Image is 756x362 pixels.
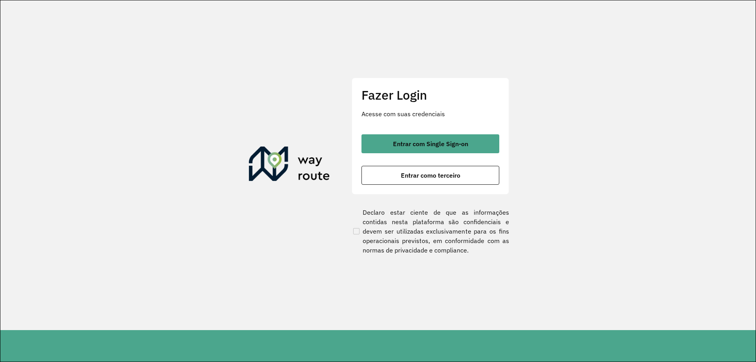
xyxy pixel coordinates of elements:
label: Declaro estar ciente de que as informações contidas nesta plataforma são confidenciais e devem se... [352,208,509,255]
button: button [361,134,499,153]
h2: Fazer Login [361,87,499,102]
span: Entrar como terceiro [401,172,460,178]
img: Roteirizador AmbevTech [249,147,330,184]
p: Acesse com suas credenciais [361,109,499,119]
span: Entrar com Single Sign-on [393,141,468,147]
button: button [361,166,499,185]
